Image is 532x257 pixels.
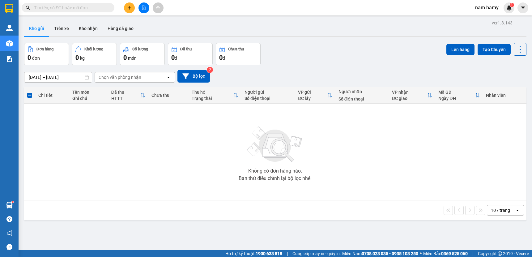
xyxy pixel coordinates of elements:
[472,250,473,257] span: |
[362,251,418,256] strong: 0708 023 035 - 0935 103 250
[103,21,138,36] button: Hàng đã giao
[34,4,107,11] input: Tìm tên, số ĐT hoặc mã đơn
[80,56,85,61] span: kg
[111,90,141,95] div: Đã thu
[138,2,149,13] button: file-add
[72,90,105,95] div: Tên món
[6,216,12,222] span: question-circle
[515,208,520,213] svg: open
[5,4,13,13] img: logo-vxr
[171,54,175,61] span: 0
[216,43,261,65] button: Chưa thu0đ
[108,87,149,104] th: Toggle SortBy
[392,96,427,101] div: ĐC giao
[298,90,327,95] div: VP gửi
[38,93,66,98] div: Chi tiết
[478,44,511,55] button: Tạo Chuyến
[120,43,165,65] button: Số lượng0món
[6,25,13,31] img: warehouse-icon
[338,96,386,101] div: Số điện thoại
[168,43,213,65] button: Đã thu0đ
[510,3,514,7] sup: 1
[245,90,292,95] div: Người gửi
[392,90,427,95] div: VP nhận
[298,96,327,101] div: ĐC lấy
[6,230,12,236] span: notification
[128,56,137,61] span: món
[72,96,105,101] div: Ghi chú
[192,90,233,95] div: Thu hộ
[248,169,302,173] div: Không có đơn hàng nào.
[219,54,223,61] span: 0
[153,2,164,13] button: aim
[256,251,282,256] strong: 1900 633 818
[470,4,504,11] span: nam.hamy
[498,251,502,256] span: copyright
[520,5,526,11] span: caret-down
[189,87,241,104] th: Toggle SortBy
[491,207,510,213] div: 10 / trang
[438,96,475,101] div: Ngày ĐH
[74,21,103,36] button: Kho nhận
[506,5,512,11] img: icon-new-feature
[6,56,13,62] img: solution-icon
[295,87,335,104] th: Toggle SortBy
[180,47,192,51] div: Đã thu
[49,21,74,36] button: Trên xe
[292,250,341,257] span: Cung cấp máy in - giấy in:
[223,56,225,61] span: đ
[423,250,468,257] span: Miền Bắc
[124,2,135,13] button: plus
[228,47,244,51] div: Chưa thu
[127,6,132,10] span: plus
[486,93,523,98] div: Nhân viên
[239,176,312,181] div: Bạn thử điều chỉnh lại bộ lọc nhé!
[517,2,528,13] button: caret-down
[156,6,160,10] span: aim
[36,47,53,51] div: Đơn hàng
[12,201,14,203] sup: 1
[438,90,475,95] div: Mã GD
[26,6,30,10] span: search
[435,87,483,104] th: Toggle SortBy
[389,87,435,104] th: Toggle SortBy
[75,54,79,61] span: 0
[207,67,213,73] sup: 2
[72,43,117,65] button: Khối lượng0kg
[24,72,92,82] input: Select a date range.
[132,47,148,51] div: Số lượng
[192,96,233,101] div: Trạng thái
[6,244,12,250] span: message
[6,202,13,208] img: warehouse-icon
[166,75,171,80] svg: open
[24,43,69,65] button: Đơn hàng0đơn
[492,19,513,26] div: ver 1.8.143
[142,6,146,10] span: file-add
[151,93,185,98] div: Chưa thu
[338,89,386,94] div: Người nhận
[245,96,292,101] div: Số điện thoại
[111,96,141,101] div: HTTT
[511,3,513,7] span: 1
[225,250,282,257] span: Hỗ trợ kỹ thuật:
[6,40,13,47] img: warehouse-icon
[441,251,468,256] strong: 0369 525 060
[123,54,127,61] span: 0
[32,56,40,61] span: đơn
[28,54,31,61] span: 0
[84,47,103,51] div: Khối lượng
[446,44,475,55] button: Lên hàng
[99,74,141,80] div: Chọn văn phòng nhận
[420,252,422,255] span: ⚪️
[342,250,418,257] span: Miền Nam
[244,123,306,166] img: svg+xml;base64,PHN2ZyBjbGFzcz0ibGlzdC1wbHVnX19zdmciIHhtbG5zPSJodHRwOi8vd3d3LnczLm9yZy8yMDAwL3N2Zy...
[177,70,210,83] button: Bộ lọc
[175,56,177,61] span: đ
[24,21,49,36] button: Kho gửi
[287,250,288,257] span: |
